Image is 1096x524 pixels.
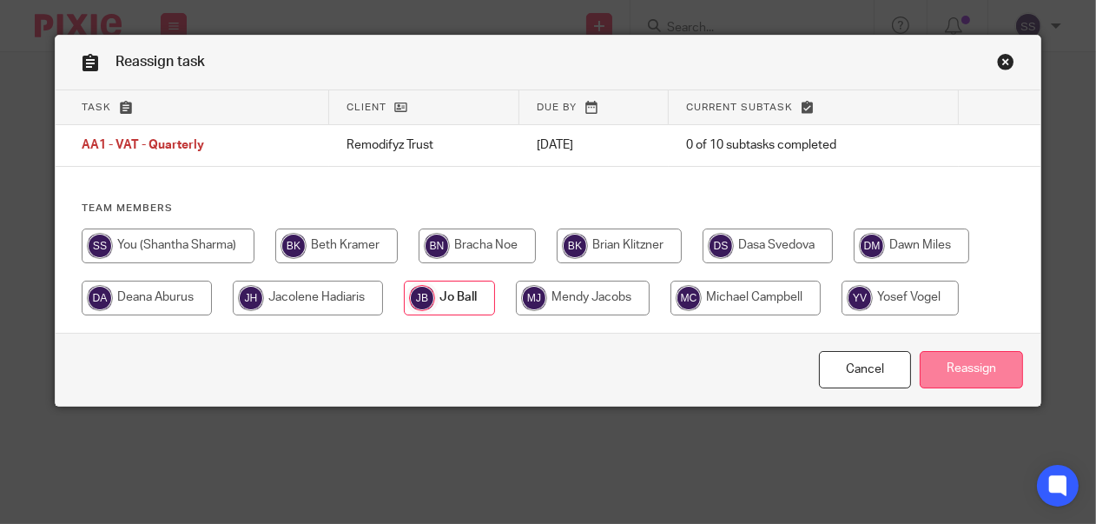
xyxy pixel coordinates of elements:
[82,202,1014,216] h4: Team members
[669,125,959,167] td: 0 of 10 subtasks completed
[537,136,651,154] p: [DATE]
[347,136,502,154] p: Remodifyz Trust
[82,103,111,112] span: Task
[347,103,386,112] span: Client
[686,103,793,112] span: Current subtask
[920,351,1023,388] input: Reassign
[537,103,577,112] span: Due by
[997,53,1014,76] a: Close this dialog window
[116,55,205,69] span: Reassign task
[82,140,204,152] span: AA1 - VAT - Quarterly
[819,351,911,388] a: Close this dialog window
